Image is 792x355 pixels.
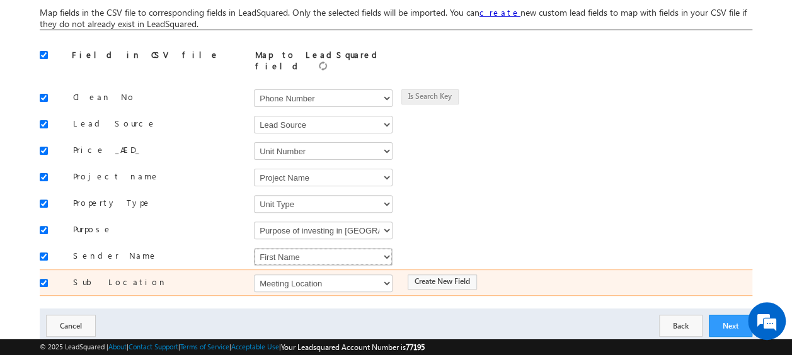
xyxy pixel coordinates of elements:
[408,274,477,290] button: Create New Field
[54,250,218,261] label: Sender Name
[281,342,425,352] span: Your Leadsquared Account Number is
[54,197,218,208] label: Property Type
[180,342,229,351] a: Terms of Service
[54,118,218,129] label: Lead Source
[66,66,212,82] div: Chat with us now
[16,116,230,262] textarea: Type your message and hit 'Enter'
[54,144,218,155] label: Price _AED_
[231,342,279,351] a: Acceptable Use
[129,342,178,351] a: Contact Support
[659,315,703,337] button: Back
[319,61,327,70] img: Refresh LeadSquared fields
[108,342,127,351] a: About
[207,6,237,37] div: Minimize live chat window
[255,49,420,73] div: Map to LeadSquared field
[40,341,425,353] span: © 2025 LeadSquared | | | | |
[709,315,752,337] button: Next
[54,91,218,103] label: Clean No
[72,49,236,67] div: Field in CSV file
[54,276,218,288] label: Sub Location
[40,7,752,30] div: Map fields in the CSV file to corresponding fields in LeadSquared. Only the selected fields will ...
[46,315,96,337] button: Cancel
[406,342,425,352] span: 77195
[479,7,520,18] a: create
[54,171,218,182] label: Project name
[21,66,53,82] img: d_60004797649_company_0_60004797649
[171,272,229,289] em: Start Chat
[54,223,218,235] label: Purpose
